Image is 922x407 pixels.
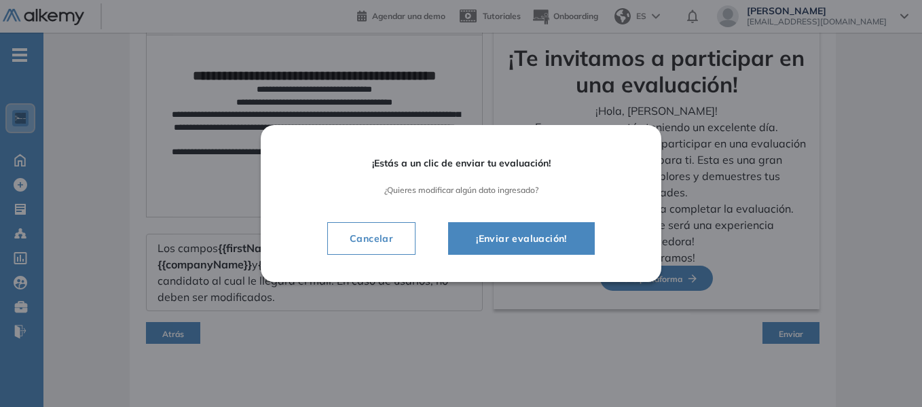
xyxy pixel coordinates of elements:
[299,158,623,169] span: ¡Estás a un clic de enviar tu evaluación!
[465,230,578,247] span: ¡Enviar evaluación!
[327,222,416,255] button: Cancelar
[448,222,595,255] button: ¡Enviar evaluación!
[299,185,623,195] span: ¿Quieres modificar algún dato ingresado?
[339,230,404,247] span: Cancelar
